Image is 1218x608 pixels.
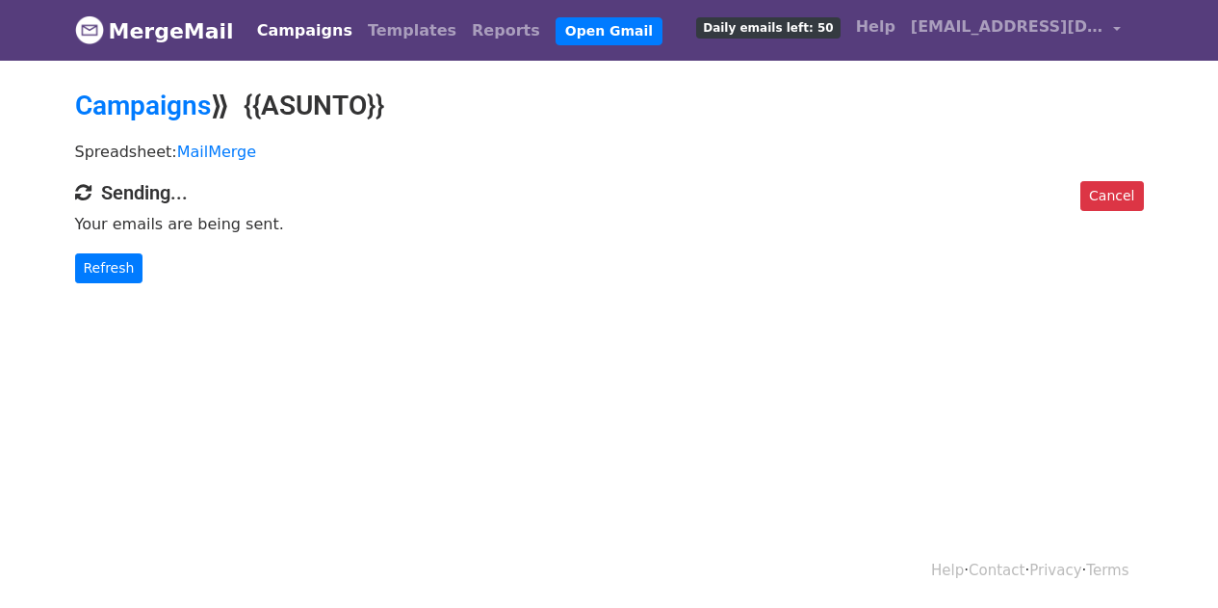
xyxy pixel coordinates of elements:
[249,12,360,50] a: Campaigns
[75,253,143,283] a: Refresh
[1086,562,1128,579] a: Terms
[931,562,964,579] a: Help
[848,8,903,46] a: Help
[75,90,211,121] a: Campaigns
[75,142,1144,162] p: Spreadsheet:
[75,214,1144,234] p: Your emails are being sent.
[75,181,1144,204] h4: Sending...
[903,8,1128,53] a: [EMAIL_ADDRESS][DOMAIN_NAME]
[1080,181,1143,211] a: Cancel
[1029,562,1081,579] a: Privacy
[696,17,840,39] span: Daily emails left: 50
[360,12,464,50] a: Templates
[75,11,234,51] a: MergeMail
[556,17,662,45] a: Open Gmail
[688,8,847,46] a: Daily emails left: 50
[177,143,256,161] a: MailMerge
[75,90,1144,122] h2: ⟫ {{ASUNTO}}
[911,15,1103,39] span: [EMAIL_ADDRESS][DOMAIN_NAME]
[969,562,1024,579] a: Contact
[75,15,104,44] img: MergeMail logo
[464,12,548,50] a: Reports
